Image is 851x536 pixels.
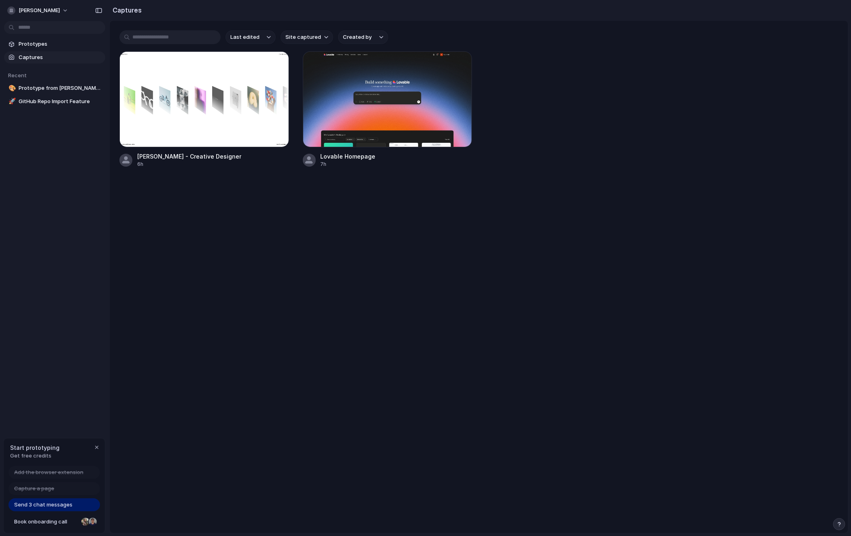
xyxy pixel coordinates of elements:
button: [PERSON_NAME] [4,4,72,17]
span: Start prototyping [10,443,60,452]
span: GitHub Repo Import Feature [19,97,102,106]
a: Captures [4,51,105,64]
span: Prototypes [19,40,102,48]
button: Site captured [281,30,333,44]
div: [PERSON_NAME] - Creative Designer [137,152,241,161]
div: 🎨 [9,84,14,93]
span: Book onboarding call [14,518,78,526]
div: Nicole Kubica [81,517,90,527]
span: Get free credits [10,452,60,460]
span: Created by [343,33,372,41]
div: Christian Iacullo [88,517,98,527]
div: Lovable Homepage [321,152,376,161]
span: [PERSON_NAME] [19,6,60,15]
a: 🚀GitHub Repo Import Feature [4,95,105,108]
span: Last edited [230,33,260,41]
a: Book onboarding call [9,515,100,528]
span: Capture a page [14,485,54,493]
span: Site captured [285,33,321,41]
span: Prototype from [PERSON_NAME] - Creative Designer [19,84,102,92]
button: 🎨 [7,84,15,92]
a: 🎨Prototype from [PERSON_NAME] - Creative Designer [4,82,105,94]
div: 6h [137,161,241,168]
span: Send 3 chat messages [14,501,72,509]
span: Add the browser extension [14,468,83,477]
button: Last edited [226,30,276,44]
span: Captures [19,53,102,61]
div: 7h [321,161,376,168]
button: 🚀 [7,97,15,106]
div: 🚀 [9,97,14,106]
span: Recent [8,72,27,78]
a: Prototypes [4,38,105,50]
h2: Captures [109,5,142,15]
button: Created by [338,30,388,44]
